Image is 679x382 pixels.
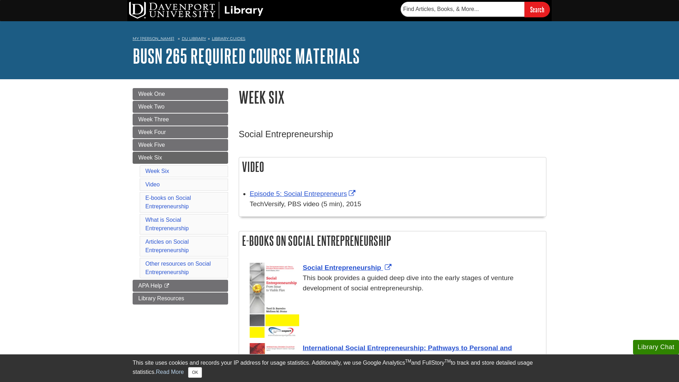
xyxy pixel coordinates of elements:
form: Searches DU Library's articles, books, and more [401,2,550,17]
div: Guide Page Menu [133,88,228,305]
a: Week Six [133,152,228,164]
a: My [PERSON_NAME] [133,36,174,42]
a: Week Three [133,114,228,126]
a: What is Social Entrepreneurship [145,217,189,231]
a: E-books on Social Entrepreneurship [145,195,191,209]
span: International Social Entrepreneurship: Pathways to Personal and Corporate Impact [303,344,512,362]
input: Find Articles, Books, & More... [401,2,524,17]
h2: Video [239,157,546,176]
a: Read More [156,369,184,375]
button: Library Chat [633,340,679,354]
a: Articles on Social Entrepreneurship [145,239,189,253]
a: Library Resources [133,293,228,305]
div: TechVersify, PBS video (5 min), 2015 [250,199,542,209]
sup: TM [445,359,451,364]
i: This link opens in a new window [164,284,170,288]
span: Week Three [138,116,169,122]
img: DU Library [129,2,263,19]
span: Week Five [138,142,165,148]
h3: Social Entrepreneurship [239,129,546,139]
a: Week Five [133,139,228,151]
span: APA Help [138,283,162,289]
span: Week Four [138,129,166,135]
a: Library Guides [212,36,245,41]
div: This book provides a guided deep dive into the early stages of venture development of social entr... [250,273,542,294]
a: Other resources on Social Entrepreneurship [145,261,211,275]
span: Social Entrepreneurship [303,264,381,271]
a: BUSN 265 Required Course Materials [133,45,360,67]
span: Week Two [138,104,164,110]
a: Week Six [145,168,169,174]
a: Link opens in new window [250,190,357,197]
span: Week One [138,91,165,97]
a: DU Library [182,36,206,41]
nav: breadcrumb [133,34,546,45]
a: Week One [133,88,228,100]
span: Library Resources [138,295,184,301]
sup: TM [405,359,411,364]
a: Week Two [133,101,228,113]
a: Link opens in new window [303,344,512,362]
h1: Week Six [239,88,546,106]
a: APA Help [133,280,228,292]
button: Close [188,367,202,378]
div: This site uses cookies and records your IP address for usage statistics. Additionally, we use Goo... [133,359,546,378]
span: Week Six [138,155,162,161]
a: Week Four [133,126,228,138]
a: Video [145,181,160,187]
a: Link opens in new window [303,264,393,271]
input: Search [524,2,550,17]
h2: E-books on Social Entrepreneurship [239,231,546,250]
